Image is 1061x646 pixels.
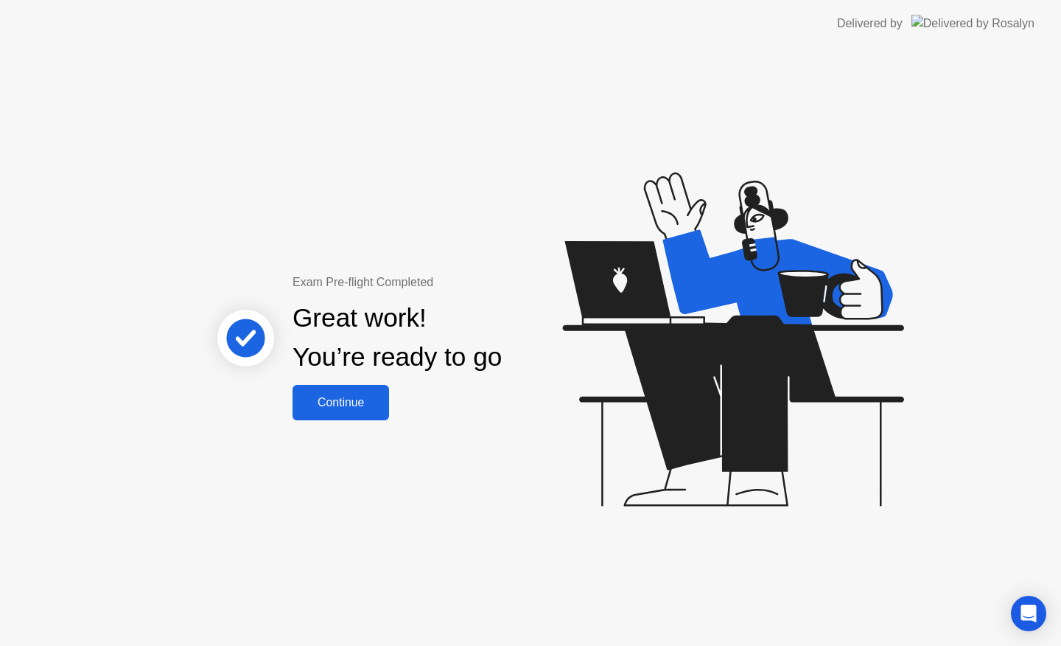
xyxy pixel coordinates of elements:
div: Continue [297,396,385,409]
div: Great work! You’re ready to go [293,299,502,377]
div: Exam Pre-flight Completed [293,274,597,291]
div: Delivered by [837,15,903,32]
button: Continue [293,385,389,420]
div: Open Intercom Messenger [1011,596,1046,631]
img: Delivered by Rosalyn [911,15,1034,32]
